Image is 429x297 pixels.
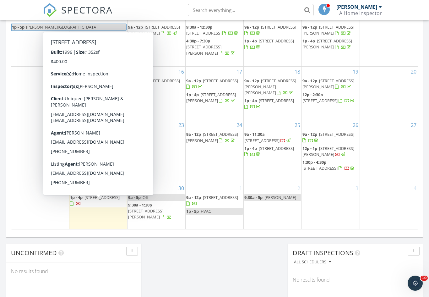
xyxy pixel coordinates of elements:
[302,131,317,137] span: 9a - 12p
[128,78,180,90] a: 9a - 12p [STREET_ADDRESS]
[143,195,149,200] span: Off
[302,159,359,172] a: 1:30p - 4:30p [STREET_ADDRESS]
[6,263,141,280] div: No results found
[302,38,352,50] a: 1p - 4p [STREET_ADDRESS][PERSON_NAME]
[84,195,120,200] span: [STREET_ADDRESS]
[12,24,25,30] span: 1p - 5p
[186,38,236,56] a: 4:30p - 7:30p [STREET_ADDRESS][PERSON_NAME]
[244,98,257,103] span: 1p - 4p
[244,38,294,50] a: 1p - 4p [STREET_ADDRESS]
[261,24,296,30] span: [STREET_ADDRESS]
[319,131,354,137] span: [STREET_ADDRESS]
[408,276,423,291] iframe: Intercom live chat
[11,66,69,120] td: Go to September 14, 2025
[128,24,180,36] a: 9a - 12p [STREET_ADDRESS][PERSON_NAME]
[302,38,352,50] span: [STREET_ADDRESS][PERSON_NAME]
[128,202,172,220] a: 9:30a - 1:30p [STREET_ADDRESS][PERSON_NAME]
[201,208,211,214] span: HVAC
[244,78,259,84] span: 9a - 12p
[128,24,143,30] span: 9a - 12p
[302,37,359,51] a: 1p - 4p [STREET_ADDRESS][PERSON_NAME]
[128,78,143,84] span: 9a - 12p
[69,66,128,120] td: Go to September 15, 2025
[186,194,243,207] a: 9a - 12p [STREET_ADDRESS]
[410,120,418,130] a: Go to September 27, 2025
[244,24,296,36] a: 9a - 12p [STREET_ADDRESS]
[186,24,239,36] a: 9:30a - 12:30p [STREET_ADDRESS]
[186,78,238,90] a: 9a - 12p [STREET_ADDRESS]
[70,91,127,105] a: 2p - 5p [STREET_ADDRESS]
[244,146,257,151] span: 1p - 4p
[302,78,317,84] span: 9a - 12p
[69,183,128,229] td: Go to September 29, 2025
[61,67,69,77] a: Go to September 14, 2025
[26,24,97,30] span: [PERSON_NAME][GEOGRAPHIC_DATA]
[302,145,359,158] a: 12p - 1p [STREET_ADDRESS][PERSON_NAME]
[302,24,354,36] a: 9a - 12p [STREET_ADDRESS][PERSON_NAME]
[244,138,280,143] span: [STREET_ADDRESS]
[70,78,85,84] span: 9a - 12p
[128,120,186,183] td: Go to September 23, 2025
[302,146,354,157] a: 12p - 1p [STREET_ADDRESS][PERSON_NAME]
[244,24,301,37] a: 9a - 12p [STREET_ADDRESS]
[244,78,296,96] a: 9a - 12p [STREET_ADDRESS][PERSON_NAME][PERSON_NAME]
[235,67,243,77] a: Go to September 17, 2025
[186,78,201,84] span: 9a - 12p
[301,183,360,229] td: Go to October 3, 2025
[186,92,236,103] a: 1p - 4p [STREET_ADDRESS][PERSON_NAME]
[294,260,331,264] div: All schedulers
[11,249,57,257] span: Unconfirmed
[360,183,418,229] td: Go to October 4, 2025
[243,13,301,66] td: Go to September 11, 2025
[244,195,263,200] span: 9:30a - 5p
[70,78,122,90] a: 9a - 12p [STREET_ADDRESS]
[128,66,186,120] td: Go to September 16, 2025
[186,195,201,200] span: 9a - 12p
[186,91,243,105] a: 1p - 4p [STREET_ADDRESS][PERSON_NAME]
[259,146,294,151] span: [STREET_ADDRESS]
[243,66,301,120] td: Go to September 18, 2025
[360,120,418,183] td: Go to September 27, 2025
[177,120,185,130] a: Go to September 23, 2025
[128,208,163,220] span: [STREET_ADDRESS][PERSON_NAME]
[186,92,199,97] span: 1p - 4p
[301,120,360,183] td: Go to September 26, 2025
[296,183,301,193] a: Go to October 2, 2025
[360,66,418,120] td: Go to September 20, 2025
[186,120,244,183] td: Go to September 24, 2025
[244,78,296,96] span: [STREET_ADDRESS][PERSON_NAME][PERSON_NAME]
[128,13,186,66] td: Go to September 9, 2025
[302,131,359,144] a: 9a - 12p [STREET_ADDRESS]
[302,146,317,151] span: 12p - 1p
[11,120,69,183] td: Go to September 21, 2025
[243,120,301,183] td: Go to September 25, 2025
[302,98,338,103] span: [STREET_ADDRESS]
[70,195,120,206] a: 1p - 4p [STREET_ADDRESS]
[186,131,238,143] span: [STREET_ADDRESS][PERSON_NAME]
[70,195,83,200] span: 1p - 4p
[293,258,332,267] button: All schedulers
[302,159,326,165] span: 1:30p - 4:30p
[302,91,359,105] a: 12p - 2:30p [STREET_ADDRESS]
[421,276,428,281] span: 10
[244,145,301,158] a: 1p - 4p [STREET_ADDRESS]
[186,131,238,143] a: 9a - 12p [STREET_ADDRESS][PERSON_NAME]
[186,30,221,36] span: [STREET_ADDRESS]
[244,37,301,51] a: 1p - 4p [STREET_ADDRESS]
[412,183,418,193] a: Go to October 4, 2025
[43,8,113,22] a: SPECTORA
[70,92,120,103] a: 2p - 5p [STREET_ADDRESS]
[70,92,83,97] span: 2p - 5p
[69,13,128,66] td: Go to September 8, 2025
[119,67,127,77] a: Go to September 15, 2025
[293,120,301,130] a: Go to September 25, 2025
[264,195,296,200] span: [PERSON_NAME]
[186,44,221,56] span: [STREET_ADDRESS][PERSON_NAME]
[302,92,356,103] a: 12p - 2:30p [STREET_ADDRESS]
[339,10,382,16] div: A Home Inspector
[119,183,127,193] a: Go to September 29, 2025
[128,202,152,208] span: 9:30a - 1:30p
[84,92,120,97] span: [STREET_ADDRESS]
[186,195,238,206] a: 9a - 12p [STREET_ADDRESS]
[70,194,127,207] a: 1p - 4p [STREET_ADDRESS]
